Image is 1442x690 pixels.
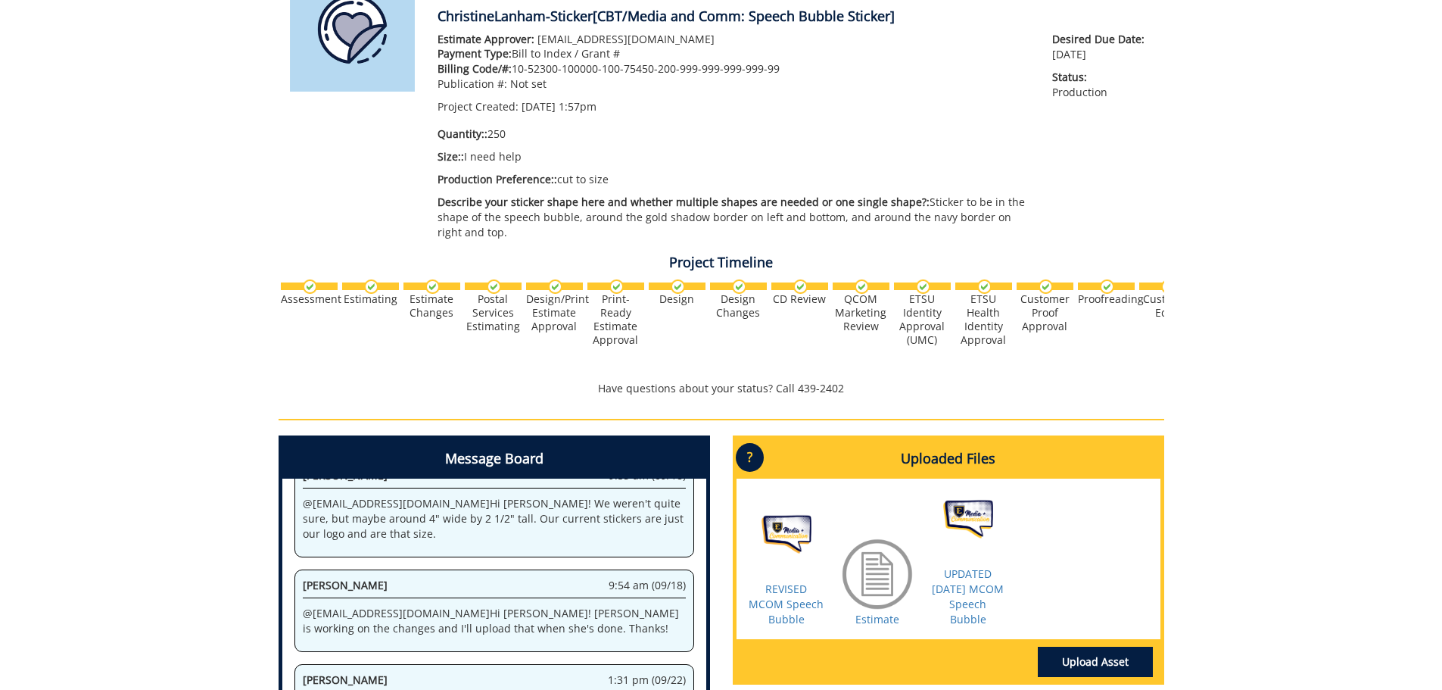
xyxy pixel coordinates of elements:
[438,61,512,76] span: Billing Code/#:
[438,76,507,91] span: Publication #:
[438,99,519,114] span: Project Created:
[1038,647,1153,677] a: Upload Asset
[438,32,534,46] span: Estimate Approver:
[737,439,1160,479] h4: Uploaded Files
[587,292,644,347] div: Print-Ready Estimate Approval
[932,567,1004,626] a: UPDATED [DATE] MCOM Speech Bubble
[438,195,930,209] span: Describe your sticker shape here and whether multiple shapes are needed or one single shape?:
[609,578,686,593] span: 9:54 am (09/18)
[710,292,767,320] div: Design Changes
[438,149,464,164] span: Size::
[1161,279,1176,294] img: checkmark
[303,496,686,542] p: @ [EMAIL_ADDRESS][DOMAIN_NAME] Hi [PERSON_NAME]! We weren't quite sure, but maybe around 4" wide ...
[303,673,388,687] span: [PERSON_NAME]
[438,126,1030,142] p: 250
[487,279,501,294] img: checkmark
[1017,292,1073,333] div: Customer Proof Approval
[1052,70,1152,100] p: Production
[977,279,992,294] img: checkmark
[916,279,930,294] img: checkmark
[438,9,1153,24] h4: ChristineLanham-Sticker
[593,7,895,25] span: [CBT/Media and Comm: Speech Bubble Sticker]
[1100,279,1114,294] img: checkmark
[833,292,889,333] div: QCOM Marketing Review
[438,172,1030,187] p: cut to size
[438,46,512,61] span: Payment Type:
[279,381,1164,396] p: Have questions about your status? Call 439-2402
[438,61,1030,76] p: 10-52300-100000-100-75450-200-999-999-999-999-99
[1139,292,1196,320] div: Customer Edits
[793,279,808,294] img: checkmark
[855,612,899,626] a: Estimate
[425,279,440,294] img: checkmark
[438,46,1030,61] p: Bill to Index / Grant #
[438,126,487,141] span: Quantity::
[438,195,1030,240] p: Sticker to be in the shape of the speech bubble, around the gold shadow border on left and bottom...
[303,578,388,592] span: [PERSON_NAME]
[522,99,596,114] span: [DATE] 1:57pm
[279,255,1164,270] h4: Project Timeline
[438,149,1030,164] p: I need help
[855,279,869,294] img: checkmark
[1039,279,1053,294] img: checkmark
[364,279,378,294] img: checkmark
[771,292,828,306] div: CD Review
[465,292,522,333] div: Postal Services Estimating
[749,582,824,626] a: REVISED MCOM Speech Bubble
[736,443,764,472] p: ?
[281,292,338,306] div: Assessment
[1052,32,1152,62] p: [DATE]
[438,32,1030,47] p: [EMAIL_ADDRESS][DOMAIN_NAME]
[403,292,460,320] div: Estimate Changes
[732,279,746,294] img: checkmark
[510,76,547,91] span: Not set
[1078,292,1135,306] div: Proofreading
[1052,70,1152,85] span: Status:
[671,279,685,294] img: checkmark
[526,292,583,333] div: Design/Print Estimate Approval
[608,673,686,688] span: 1:31 pm (09/22)
[438,172,557,186] span: Production Preference::
[282,439,706,479] h4: Message Board
[1052,32,1152,47] span: Desired Due Date:
[894,292,951,347] div: ETSU Identity Approval (UMC)
[548,279,562,294] img: checkmark
[303,279,317,294] img: checkmark
[609,279,624,294] img: checkmark
[955,292,1012,347] div: ETSU Health Identity Approval
[649,292,705,306] div: Design
[342,292,399,306] div: Estimating
[303,606,686,636] p: @ [EMAIL_ADDRESS][DOMAIN_NAME] Hi [PERSON_NAME]! [PERSON_NAME] is working on the changes and I'll...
